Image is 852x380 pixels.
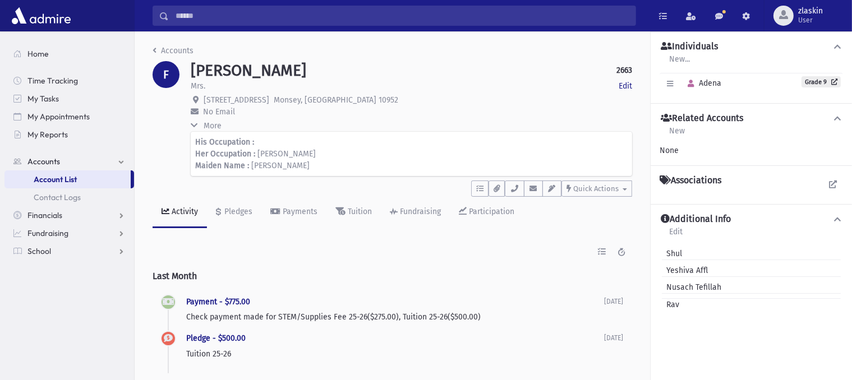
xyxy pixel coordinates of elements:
h1: [PERSON_NAME] [191,61,306,80]
span: My Tasks [27,94,59,104]
nav: breadcrumb [153,45,194,61]
div: Activity [169,207,198,216]
strong: 2663 [616,64,632,76]
span: Fundraising [27,228,68,238]
h4: Associations [660,175,721,186]
span: [DATE] [604,298,623,305]
a: Accounts [4,152,134,170]
span: Nusach Tefillah [662,281,721,293]
a: Tuition [326,197,381,228]
a: Fundraising [4,224,134,242]
span: My Appointments [27,112,90,122]
a: Pledge - $500.00 [186,333,246,343]
div: Fundraising [398,207,441,216]
h4: Additional Info [661,214,731,225]
a: Edit [669,225,683,245]
a: Grade 9 [802,76,841,87]
span: Account List [34,174,77,184]
a: Payments [261,197,326,228]
span: School [27,246,51,256]
h4: Individuals [661,41,718,53]
span: [DATE] [604,334,623,342]
h2: Last Month [153,262,632,290]
span: Yeshiva Affl [662,265,708,276]
span: More [204,121,222,131]
a: School [4,242,134,260]
button: Additional Info [660,214,843,225]
span: Quick Actions [573,184,619,193]
a: Time Tracking [4,72,134,90]
input: Search [169,6,635,26]
a: My Reports [4,126,134,143]
p: Check payment made for STEM/Supplies Fee 25-26($275.00), Tuition 25-26($500.00) [186,311,604,323]
a: Contact Logs [4,188,134,206]
div: Pledges [222,207,252,216]
button: Quick Actions [561,180,632,197]
div: Participation [467,207,514,216]
a: Edit [619,80,632,92]
a: Participation [450,197,523,228]
button: More [191,120,223,132]
span: Monsey, [GEOGRAPHIC_DATA] 10952 [274,95,398,105]
span: No Email [203,107,235,117]
p: Tuition 25-26 [186,348,604,360]
span: Rav [662,299,679,311]
div: Tuition [346,207,372,216]
button: Individuals [660,41,843,53]
a: Home [4,45,134,63]
span: [PERSON_NAME] [251,161,310,170]
span: Accounts [27,156,60,166]
a: New [669,124,685,145]
a: Pledges [207,197,261,228]
span: Adena [683,78,721,88]
a: Account List [4,170,131,188]
strong: His Occupation : [195,137,254,147]
span: Financials [27,210,62,220]
a: New... [669,53,690,73]
button: Related Accounts [660,113,843,124]
a: Activity [153,197,207,228]
div: None [660,145,843,156]
h4: Related Accounts [661,113,743,124]
span: Time Tracking [27,76,78,86]
span: zlaskin [798,7,823,16]
a: Accounts [153,46,194,55]
span: [PERSON_NAME] [257,149,316,159]
p: Mrs. [191,80,205,92]
span: Shul [662,248,682,259]
div: Payments [280,207,317,216]
img: AdmirePro [9,4,73,27]
a: Financials [4,206,134,224]
strong: Maiden Name : [195,161,249,170]
a: My Appointments [4,108,134,126]
a: Payment - $775.00 [186,297,250,307]
a: Fundraising [381,197,450,228]
a: My Tasks [4,90,134,108]
strong: Her Occupation : [195,149,255,159]
span: My Reports [27,129,68,140]
span: User [798,16,823,25]
span: Contact Logs [34,192,81,202]
span: Home [27,49,49,59]
span: [STREET_ADDRESS] [204,95,269,105]
div: F [153,61,179,88]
